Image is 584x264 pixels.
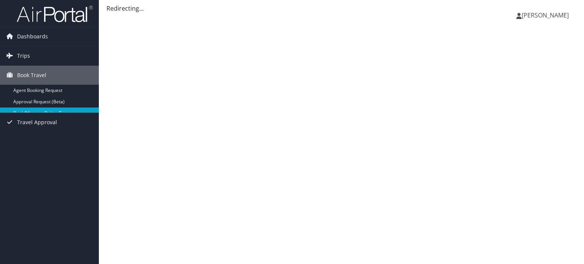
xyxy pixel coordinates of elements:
span: Travel Approval [17,113,57,132]
div: Redirecting... [106,4,576,13]
span: Dashboards [17,27,48,46]
span: Book Travel [17,66,46,85]
span: Trips [17,46,30,65]
a: [PERSON_NAME] [516,4,576,27]
span: [PERSON_NAME] [522,11,569,19]
img: airportal-logo.png [17,5,93,23]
